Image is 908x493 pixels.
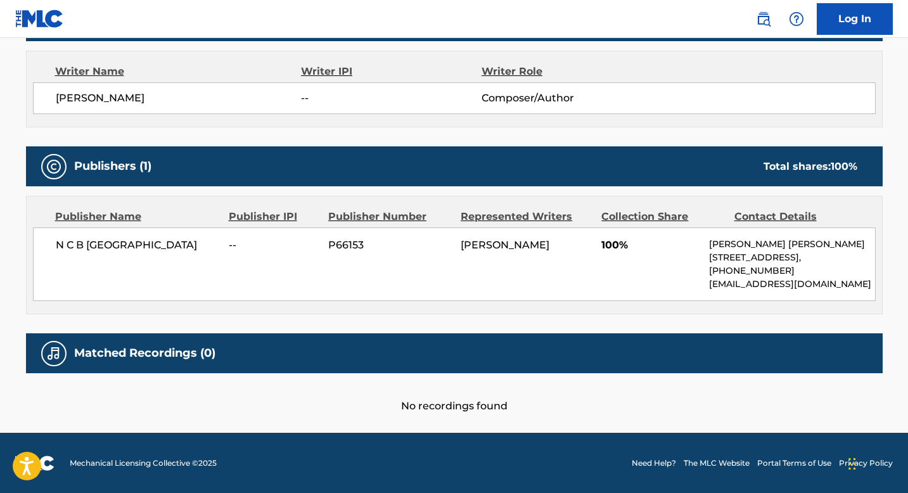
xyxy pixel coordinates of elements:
[74,159,151,174] h5: Publishers (1)
[831,160,857,172] span: 100 %
[56,91,302,106] span: [PERSON_NAME]
[709,238,874,251] p: [PERSON_NAME] [PERSON_NAME]
[684,458,750,469] a: The MLC Website
[229,209,319,224] div: Publisher IPI
[709,264,874,278] p: [PHONE_NUMBER]
[601,238,700,253] span: 100%
[789,11,804,27] img: help
[751,6,776,32] a: Public Search
[328,238,451,253] span: P66153
[709,278,874,291] p: [EMAIL_ADDRESS][DOMAIN_NAME]
[461,209,592,224] div: Represented Writers
[601,209,724,224] div: Collection Share
[301,91,481,106] span: --
[734,209,857,224] div: Contact Details
[757,458,831,469] a: Portal Terms of Use
[15,10,64,28] img: MLC Logo
[461,239,549,251] span: [PERSON_NAME]
[229,238,319,253] span: --
[482,91,646,106] span: Composer/Author
[328,209,451,224] div: Publisher Number
[26,373,883,414] div: No recordings found
[784,6,809,32] div: Help
[55,209,219,224] div: Publisher Name
[70,458,217,469] span: Mechanical Licensing Collective © 2025
[632,458,676,469] a: Need Help?
[56,238,220,253] span: N C B [GEOGRAPHIC_DATA]
[817,3,893,35] a: Log In
[756,11,771,27] img: search
[15,456,54,471] img: logo
[845,432,908,493] iframe: Chat Widget
[839,458,893,469] a: Privacy Policy
[55,64,302,79] div: Writer Name
[848,445,856,483] div: Drag
[46,346,61,361] img: Matched Recordings
[74,346,215,361] h5: Matched Recordings (0)
[46,159,61,174] img: Publishers
[482,64,646,79] div: Writer Role
[764,159,857,174] div: Total shares:
[709,251,874,264] p: [STREET_ADDRESS],
[301,64,482,79] div: Writer IPI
